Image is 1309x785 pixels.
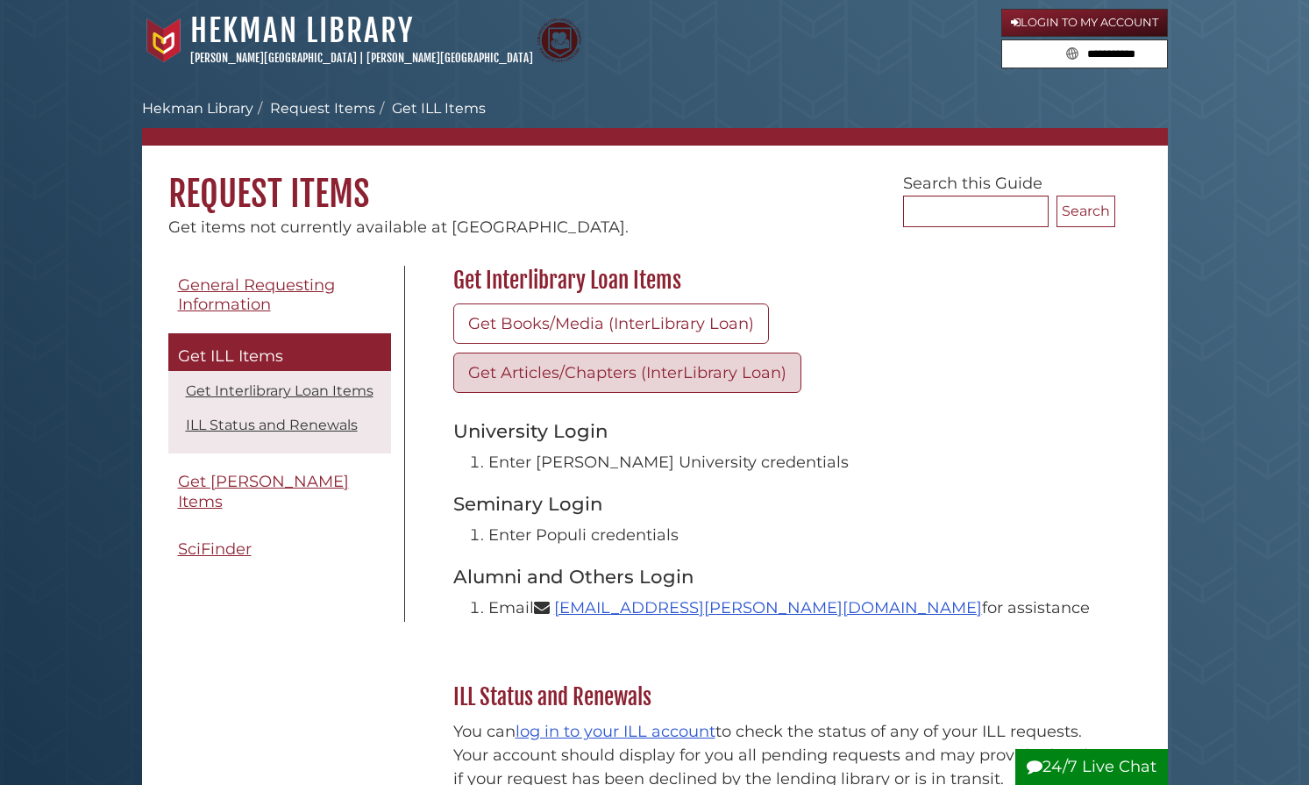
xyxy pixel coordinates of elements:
a: Hekman Library [190,11,414,50]
li: Enter Populi credentials [488,524,1106,547]
a: Get [PERSON_NAME] Items [168,462,391,521]
h3: University Login [453,419,1106,442]
a: [PERSON_NAME][GEOGRAPHIC_DATA] [190,51,357,65]
h2: Get Interlibrary Loan Items [445,267,1115,295]
a: Request Items [270,100,375,117]
button: 24/7 Live Chat [1015,749,1168,785]
a: [PERSON_NAME][GEOGRAPHIC_DATA] [366,51,533,65]
span: SciFinder [178,539,252,559]
span: Get [PERSON_NAME] Items [178,472,349,511]
span: Get ILL Items [178,346,283,366]
a: Get Interlibrary Loan Items [186,382,373,399]
span: General Requesting Information [178,275,335,315]
a: Get ILL Items [168,333,391,372]
img: Calvin University [142,18,186,62]
a: Login to My Account [1001,9,1168,37]
span: Get items not currently available at [GEOGRAPHIC_DATA]. [168,218,629,237]
a: ILL Status and Renewals [186,417,358,433]
h1: Request Items [142,146,1168,216]
a: log in to your ILL account [516,722,715,741]
a: SciFinder [168,530,391,569]
form: Search library guides, policies, and FAQs. [1001,39,1168,69]
li: Email for assistance [488,596,1106,620]
img: Calvin Theological Seminary [537,18,581,62]
div: Guide Pages [168,266,391,578]
h2: ILL Status and Renewals [445,683,1115,711]
h3: Alumni and Others Login [453,565,1106,588]
a: Hekman Library [142,100,253,117]
span: | [359,51,364,65]
a: General Requesting Information [168,266,391,325]
h3: Seminary Login [453,492,1106,515]
li: Get ILL Items [375,98,486,119]
a: [EMAIL_ADDRESS][PERSON_NAME][DOMAIN_NAME] [554,598,982,617]
button: Search [1061,40,1084,64]
button: Search [1056,196,1115,227]
a: Get Articles/Chapters (InterLibrary Loan) [453,353,801,393]
a: Get Books/Media (InterLibrary Loan) [453,303,769,344]
nav: breadcrumb [142,98,1168,146]
li: Enter [PERSON_NAME] University credentials [488,451,1106,475]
